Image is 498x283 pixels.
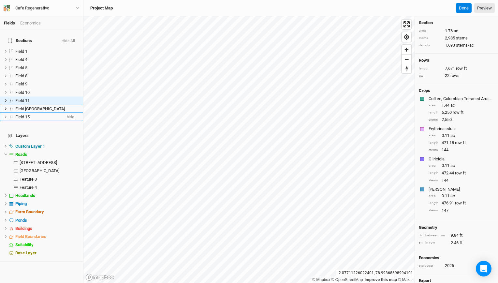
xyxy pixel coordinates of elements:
span: Base Layer [15,250,37,255]
span: [STREET_ADDRESS] [20,160,57,165]
span: Farm Boundary [15,209,44,214]
div: Cafe Regenerativo [15,5,49,11]
button: Reset bearing to north [402,64,411,73]
div: qty [419,73,442,78]
canvas: Map [83,16,415,283]
span: hide [67,113,74,121]
div: 476.91 [429,200,494,206]
span: Sections [8,38,32,43]
div: Headlands [15,193,79,198]
span: ft [460,240,462,246]
span: row ft [453,110,463,115]
div: area [419,28,442,33]
span: Field 1 [15,49,27,54]
div: Economics [20,20,41,26]
span: rows [450,73,460,79]
span: Feature 3 [20,177,37,182]
div: Feature 4 [20,185,79,190]
div: Field 5 [15,65,79,70]
span: Feature 4 [20,185,37,190]
div: Field 13 Headland Field [15,106,79,112]
div: 1,693 [419,42,494,48]
div: Farm Road [20,168,79,173]
div: 472.44 [429,170,494,176]
div: length [429,201,438,206]
div: Field 10 [15,90,79,95]
span: Roads [15,152,27,157]
span: Field 5 [15,65,27,70]
span: [GEOGRAPHIC_DATA] [20,168,59,173]
a: Maxar [398,277,413,282]
div: -2.07711226022401 , -78.99368698994101 [336,270,415,276]
span: ac [454,28,458,34]
button: Hide All [61,39,75,43]
div: 7,671 [419,66,494,71]
button: Done [456,3,472,13]
div: Suitability [15,242,79,247]
div: area [429,194,438,199]
div: density [419,43,442,48]
h4: Crops [419,88,430,93]
div: length [429,171,438,175]
div: Feature 3 [20,177,79,182]
a: Improve this map [365,277,397,282]
div: 2,550 [429,117,494,123]
span: Field [GEOGRAPHIC_DATA] [15,106,65,111]
div: Farm Boundary [15,209,79,215]
div: between row [419,233,447,238]
h4: Rows [419,58,494,63]
div: area [429,133,438,138]
div: 1.44 [429,102,494,108]
span: ac [450,193,455,199]
div: area [429,103,438,108]
span: row ft [455,170,466,176]
div: stems [429,148,438,153]
div: stems [429,178,438,183]
div: length [429,110,438,115]
div: 1.76 [419,28,494,34]
div: 2025 [445,263,454,269]
span: Field 11 [15,98,30,103]
a: Mapbox logo [85,274,114,281]
span: ac [450,163,455,169]
span: ac [450,133,455,139]
div: 0.11 [429,193,494,199]
div: 471.18 [429,140,494,146]
div: Gliricidia [429,156,493,162]
h4: Layers [4,129,79,142]
span: Zoom out [402,55,411,64]
div: 2.46 [419,240,494,246]
span: Field 10 [15,90,30,95]
div: Farm Road 2 [20,160,79,165]
div: stems [419,36,442,41]
div: Piping [15,201,79,206]
div: 6,250 [429,110,494,115]
div: 144 [429,147,494,153]
span: Zoom in [402,45,411,54]
div: Field 15 [15,114,62,120]
div: Field 9 [15,82,79,87]
span: row ft [455,140,466,146]
div: Inga [429,186,493,192]
span: Field 4 [15,57,27,62]
div: Buildings [15,226,79,231]
span: Custom Layer 1 [15,144,45,149]
a: Fields [4,21,15,25]
span: Field 9 [15,82,27,86]
button: Zoom out [402,54,411,64]
span: Piping [15,201,27,206]
div: Roads [15,152,79,157]
button: Find my location [402,32,411,42]
div: 22 [419,73,494,79]
div: 0.11 [429,163,494,169]
div: 0.11 [429,133,494,139]
span: Field 8 [15,73,27,78]
span: Suitability [15,242,34,247]
div: Field 4 [15,57,79,62]
span: Field 15 [15,114,30,119]
button: Cafe Regenerativo [3,5,80,12]
div: Field 11 [15,98,79,103]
